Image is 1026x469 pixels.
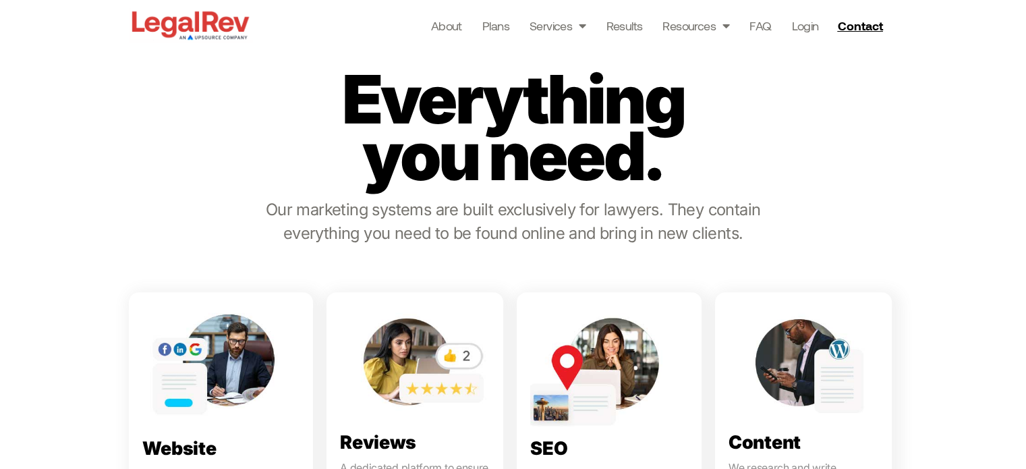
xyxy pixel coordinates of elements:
a: Plans [482,16,509,35]
a: Login [791,16,818,35]
a: Results [606,16,642,35]
nav: Menu [431,16,819,35]
a: About [431,16,462,35]
p: Everything you need. [316,71,709,184]
span: Contact [837,20,882,32]
a: Resources [662,16,729,35]
p: Our marketing systems are built exclusively for lawyers. They contain everything you need to be f... [258,198,768,245]
a: Services [530,16,586,35]
a: FAQ [749,16,771,35]
a: Contact [832,15,891,36]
